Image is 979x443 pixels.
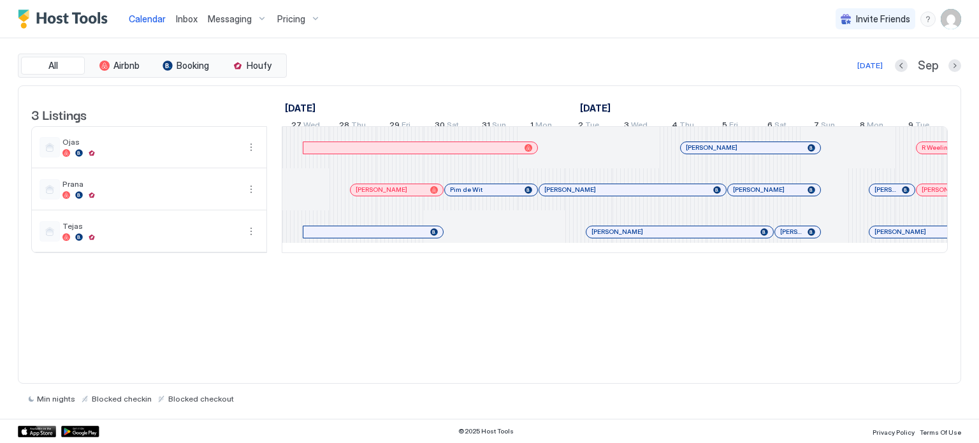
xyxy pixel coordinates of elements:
a: September 2, 2025 [575,117,602,136]
span: Sep [918,59,938,73]
span: 3 [624,120,629,133]
span: [PERSON_NAME] [733,185,785,194]
span: Sun [492,120,506,133]
a: September 9, 2025 [905,117,932,136]
button: [DATE] [855,58,885,73]
span: 2 [578,120,583,133]
span: 3 Listings [31,105,87,124]
span: Tue [915,120,929,133]
span: 9 [908,120,913,133]
span: Fri [729,120,738,133]
button: More options [243,182,259,197]
span: Min nights [37,394,75,403]
span: Tejas [62,221,238,231]
span: Wed [303,120,320,133]
button: Airbnb [87,57,151,75]
span: 30 [435,120,445,133]
a: App Store [18,426,56,437]
span: Mon [867,120,883,133]
button: Houfy [220,57,284,75]
span: Pim de Wit [450,185,482,194]
span: Wed [631,120,648,133]
span: Blocked checkout [168,394,234,403]
div: menu [920,11,936,27]
span: Airbnb [113,60,140,71]
div: menu [243,140,259,155]
a: Inbox [176,12,198,25]
span: [PERSON_NAME] [874,185,897,194]
span: Terms Of Use [920,428,961,436]
span: Booking [177,60,209,71]
span: Invite Friends [856,13,910,25]
span: Prana [62,179,238,189]
span: 4 [672,120,678,133]
span: [PERSON_NAME] [780,228,802,236]
span: 31 [482,120,490,133]
span: 7 [814,120,819,133]
div: User profile [941,9,961,29]
button: All [21,57,85,75]
span: [PERSON_NAME] [686,143,737,152]
div: menu [243,182,259,197]
span: 1 [530,120,533,133]
span: 27 [291,120,301,133]
button: Previous month [895,59,908,72]
a: September 7, 2025 [811,117,838,136]
a: Host Tools Logo [18,10,113,29]
a: August 30, 2025 [431,117,462,136]
a: August 31, 2025 [479,117,509,136]
span: Messaging [208,13,252,25]
a: Google Play Store [61,426,99,437]
span: Pricing [277,13,305,25]
button: Booking [154,57,217,75]
a: August 27, 2025 [288,117,323,136]
a: September 3, 2025 [621,117,651,136]
span: Ojas [62,137,238,147]
a: September 1, 2025 [577,99,614,117]
button: More options [243,224,259,239]
a: September 6, 2025 [764,117,790,136]
span: © 2025 Host Tools [458,427,514,435]
a: September 4, 2025 [669,117,697,136]
span: Tue [585,120,599,133]
span: Sat [447,120,459,133]
span: 5 [722,120,727,133]
a: September 5, 2025 [719,117,741,136]
span: 6 [767,120,772,133]
a: August 28, 2025 [336,117,369,136]
span: Mon [535,120,552,133]
span: [PERSON_NAME] [591,228,643,236]
a: August 27, 2025 [282,99,319,117]
span: Thu [679,120,694,133]
a: August 29, 2025 [386,117,414,136]
span: Thu [351,120,366,133]
a: September 1, 2025 [527,117,555,136]
a: Calendar [129,12,166,25]
span: Sun [821,120,835,133]
span: [PERSON_NAME] [544,185,596,194]
span: [PERSON_NAME] [356,185,407,194]
span: All [48,60,58,71]
span: 28 [339,120,349,133]
span: [PERSON_NAME] [922,185,973,194]
span: 8 [860,120,865,133]
span: Privacy Policy [873,428,915,436]
span: 29 [389,120,400,133]
a: Terms Of Use [920,425,961,438]
span: Blocked checkin [92,394,152,403]
span: Sat [774,120,787,133]
span: R Weelink [922,143,952,152]
span: Calendar [129,13,166,24]
div: tab-group [18,54,287,78]
button: Next month [948,59,961,72]
div: menu [243,224,259,239]
span: Inbox [176,13,198,24]
a: Privacy Policy [873,425,915,438]
button: More options [243,140,259,155]
span: Houfy [247,60,272,71]
a: September 8, 2025 [857,117,887,136]
div: [DATE] [857,60,883,71]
